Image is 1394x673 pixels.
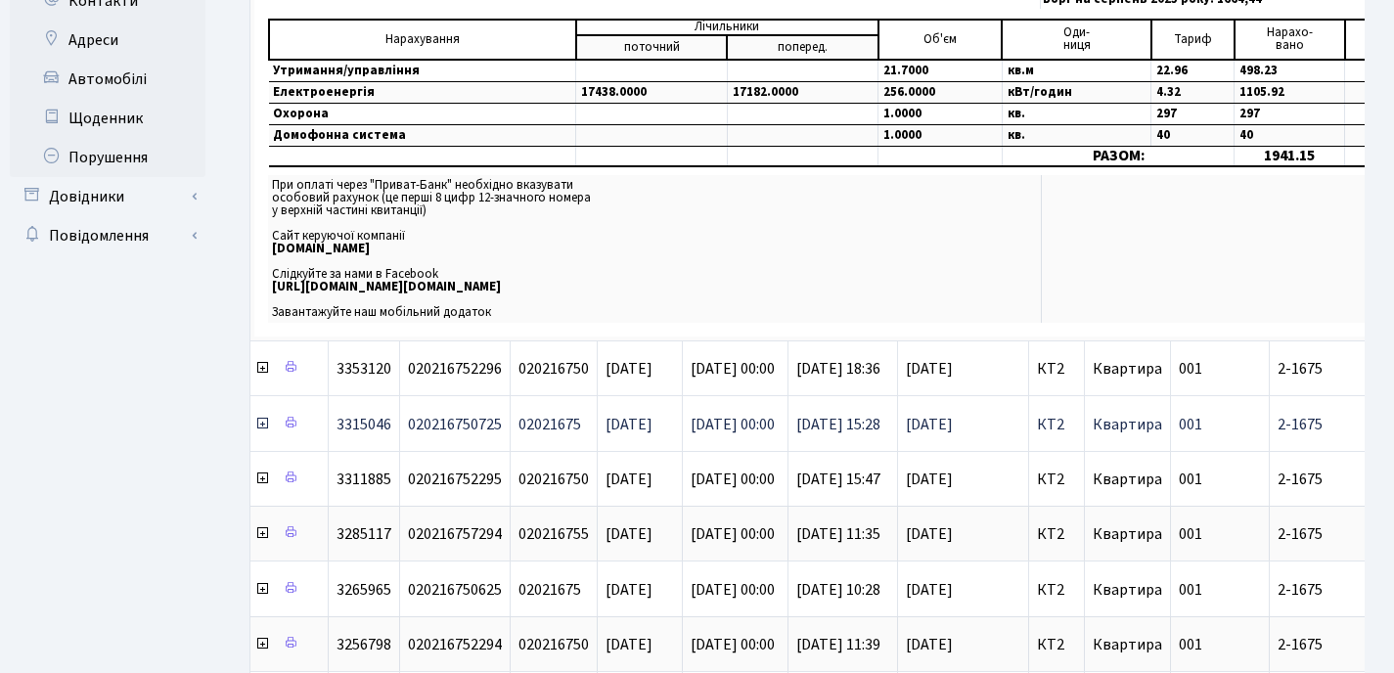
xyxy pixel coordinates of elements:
span: Квартира [1093,469,1162,490]
span: 2-1675 [1278,471,1388,487]
span: [DATE] [906,471,1020,487]
td: 297 [1235,103,1345,124]
td: Оди- ниця [1002,20,1150,60]
span: 3256798 [337,634,391,655]
span: [DATE] 10:28 [796,579,880,601]
span: [DATE] [906,582,1020,598]
span: 001 [1179,523,1202,545]
td: кв. [1002,103,1150,124]
td: Домофонна система [269,124,576,146]
span: 2-1675 [1278,526,1388,542]
span: 3285117 [337,523,391,545]
span: [DATE] [606,634,652,655]
span: [DATE] 11:35 [796,523,880,545]
span: 020216752294 [408,634,502,655]
span: 020216750725 [408,414,502,435]
td: Лічильники [576,20,878,35]
span: [DATE] 00:00 [691,523,775,545]
span: КТ2 [1037,361,1076,377]
span: 3315046 [337,414,391,435]
span: 001 [1179,469,1202,490]
span: 001 [1179,634,1202,655]
td: кв. [1002,124,1150,146]
a: Адреси [10,21,205,60]
td: 498.23 [1235,60,1345,82]
span: [DATE] [906,417,1020,432]
span: Квартира [1093,523,1162,545]
span: КТ2 [1037,582,1076,598]
a: Довідники [10,177,205,216]
td: 1105.92 [1235,81,1345,103]
span: Квартира [1093,414,1162,435]
td: 40 [1151,124,1235,146]
span: 020216750 [518,634,589,655]
span: КТ2 [1037,637,1076,652]
td: Утримання/управління [269,60,576,82]
span: КТ2 [1037,417,1076,432]
td: 17438.0000 [576,81,727,103]
a: Щоденник [10,99,205,138]
td: 1.0000 [878,124,1003,146]
span: 3311885 [337,469,391,490]
td: Електроенергія [269,81,576,103]
span: Квартира [1093,579,1162,601]
span: Квартира [1093,634,1162,655]
td: 297 [1151,103,1235,124]
span: [DATE] [606,469,652,490]
span: 3265965 [337,579,391,601]
td: Тариф [1151,20,1235,60]
span: [DATE] 11:39 [796,634,880,655]
span: 020216755 [518,523,589,545]
span: 020216757294 [408,523,502,545]
td: 256.0000 [878,81,1003,103]
td: 40 [1235,124,1345,146]
span: [DATE] 00:00 [691,579,775,601]
span: [DATE] 00:00 [691,358,775,380]
b: [DOMAIN_NAME] [272,240,370,257]
span: 020216750625 [408,579,502,601]
span: [DATE] 00:00 [691,469,775,490]
td: Охорона [269,103,576,124]
span: 3353120 [337,358,391,380]
td: РАЗОМ: [1002,146,1235,166]
td: Нарахування [269,20,576,60]
a: Автомобілі [10,60,205,99]
span: [DATE] 00:00 [691,414,775,435]
span: [DATE] 15:47 [796,469,880,490]
span: 02021675 [518,579,581,601]
td: 21.7000 [878,60,1003,82]
span: [DATE] 15:28 [796,414,880,435]
span: 2-1675 [1278,637,1388,652]
span: 02021675 [518,414,581,435]
td: 1.0000 [878,103,1003,124]
span: 001 [1179,579,1202,601]
td: 1941.15 [1235,146,1345,166]
td: 17182.0000 [727,81,877,103]
td: Об'єм [878,20,1003,60]
td: 4.32 [1151,81,1235,103]
span: Квартира [1093,358,1162,380]
span: 020216750 [518,358,589,380]
b: [URL][DOMAIN_NAME][DOMAIN_NAME] [272,278,501,295]
a: Порушення [10,138,205,177]
span: [DATE] [606,523,652,545]
span: [DATE] [606,414,652,435]
span: [DATE] 18:36 [796,358,880,380]
span: [DATE] [606,358,652,380]
td: При оплаті через "Приват-Банк" необхідно вказувати особовий рахунок (це перші 8 цифр 12-значного ... [268,175,1042,323]
td: Нарахо- вано [1235,20,1345,60]
span: 001 [1179,414,1202,435]
td: кВт/годин [1002,81,1150,103]
td: 22.96 [1151,60,1235,82]
span: 2-1675 [1278,582,1388,598]
a: Повідомлення [10,216,205,255]
span: КТ2 [1037,471,1076,487]
span: [DATE] [906,637,1020,652]
span: 020216750 [518,469,589,490]
span: [DATE] [906,526,1020,542]
td: поточний [576,35,727,60]
span: [DATE] 00:00 [691,634,775,655]
span: [DATE] [606,579,652,601]
span: 2-1675 [1278,361,1388,377]
td: поперед. [727,35,877,60]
